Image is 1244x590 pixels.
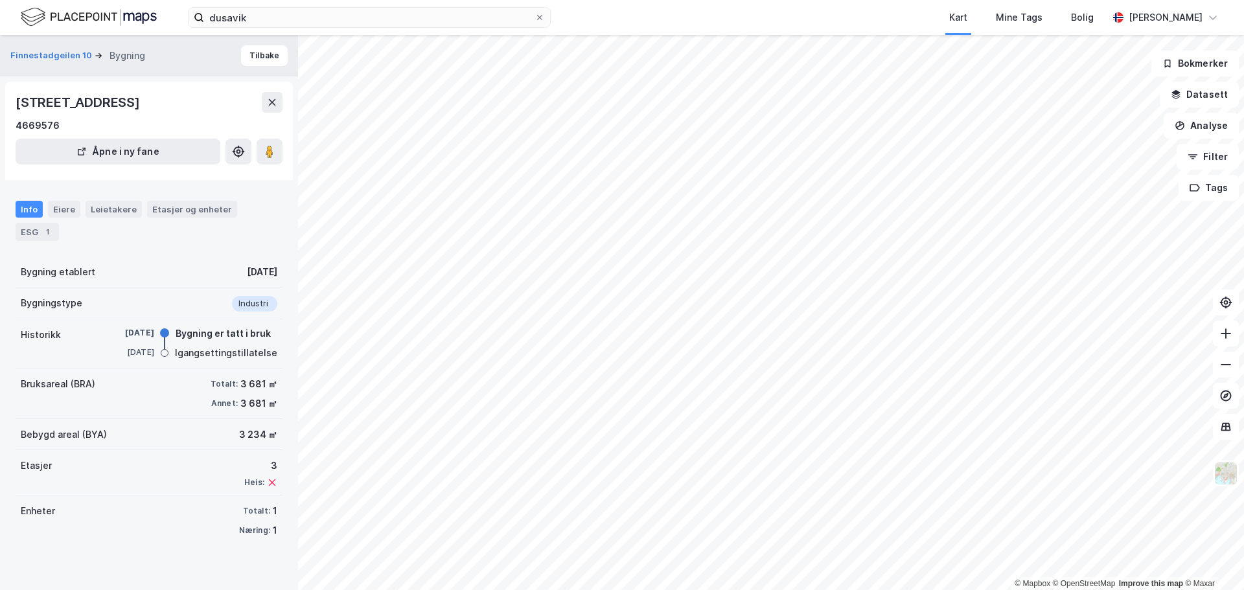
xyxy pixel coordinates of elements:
[109,48,145,63] div: Bygning
[1129,10,1203,25] div: [PERSON_NAME]
[48,201,80,218] div: Eiere
[240,376,277,392] div: 3 681 ㎡
[247,264,277,280] div: [DATE]
[16,118,60,133] div: 4669576
[21,458,52,473] div: Etasjer
[239,427,277,442] div: 3 234 ㎡
[1160,82,1239,108] button: Datasett
[16,201,43,218] div: Info
[1164,113,1239,139] button: Analyse
[244,458,277,473] div: 3
[21,264,95,280] div: Bygning etablert
[211,379,238,389] div: Totalt:
[21,503,55,519] div: Enheter
[1179,528,1244,590] div: Kontrollprogram for chat
[41,225,54,238] div: 1
[996,10,1042,25] div: Mine Tags
[239,525,270,536] div: Næring:
[1177,144,1239,170] button: Filter
[1151,51,1239,76] button: Bokmerker
[16,92,143,113] div: [STREET_ADDRESS]
[86,201,142,218] div: Leietakere
[102,327,154,339] div: [DATE]
[176,326,271,341] div: Bygning er tatt i bruk
[21,295,82,311] div: Bygningstype
[21,327,61,343] div: Historikk
[21,427,107,442] div: Bebygd areal (BYA)
[273,503,277,519] div: 1
[16,223,59,241] div: ESG
[21,376,95,392] div: Bruksareal (BRA)
[152,203,232,215] div: Etasjer og enheter
[1053,579,1116,588] a: OpenStreetMap
[102,346,154,358] div: [DATE]
[1071,10,1094,25] div: Bolig
[949,10,967,25] div: Kart
[243,506,270,516] div: Totalt:
[21,6,157,28] img: logo.f888ab2527a4732fd821a326f86c7f29.svg
[1015,579,1050,588] a: Mapbox
[240,396,277,411] div: 3 681 ㎡
[204,8,535,27] input: Søk på adresse, matrikkel, gårdeiere, leietakere eller personer
[273,523,277,538] div: 1
[244,477,264,488] div: Heis:
[241,45,288,66] button: Tilbake
[1179,175,1239,201] button: Tags
[1214,461,1238,486] img: Z
[16,139,220,165] button: Åpne i ny fane
[1179,528,1244,590] iframe: Chat Widget
[10,49,95,62] button: Finnestadgeilen 10
[211,398,238,409] div: Annet:
[1119,579,1183,588] a: Improve this map
[175,345,277,361] div: Igangsettingstillatelse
